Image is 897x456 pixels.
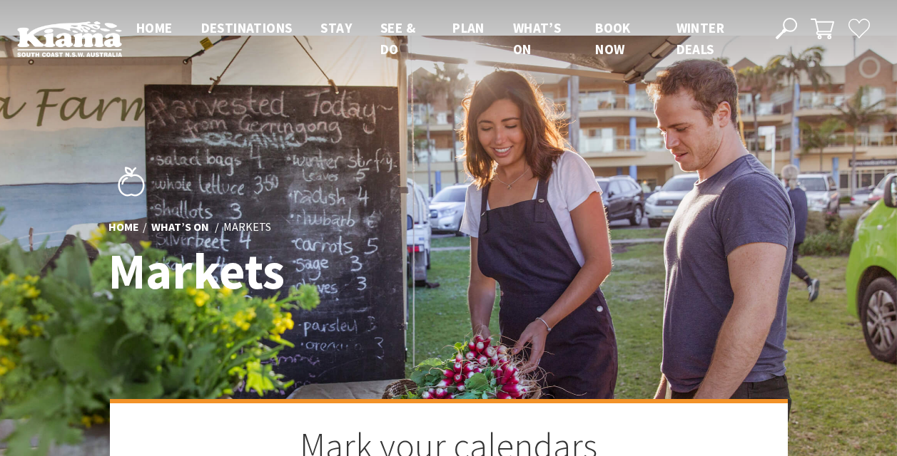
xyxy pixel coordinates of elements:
nav: Main Menu [122,17,759,61]
span: Plan [452,19,485,36]
h1: Markets [108,244,512,299]
a: Home [108,219,139,235]
span: Stay [320,19,352,36]
span: Destinations [201,19,293,36]
span: See & Do [380,19,415,58]
li: Markets [223,218,271,237]
span: Winter Deals [676,19,724,58]
a: What’s On [151,219,209,235]
img: Kiama Logo [17,21,122,57]
span: Book now [595,19,631,58]
span: What’s On [513,19,561,58]
span: Home [136,19,173,36]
